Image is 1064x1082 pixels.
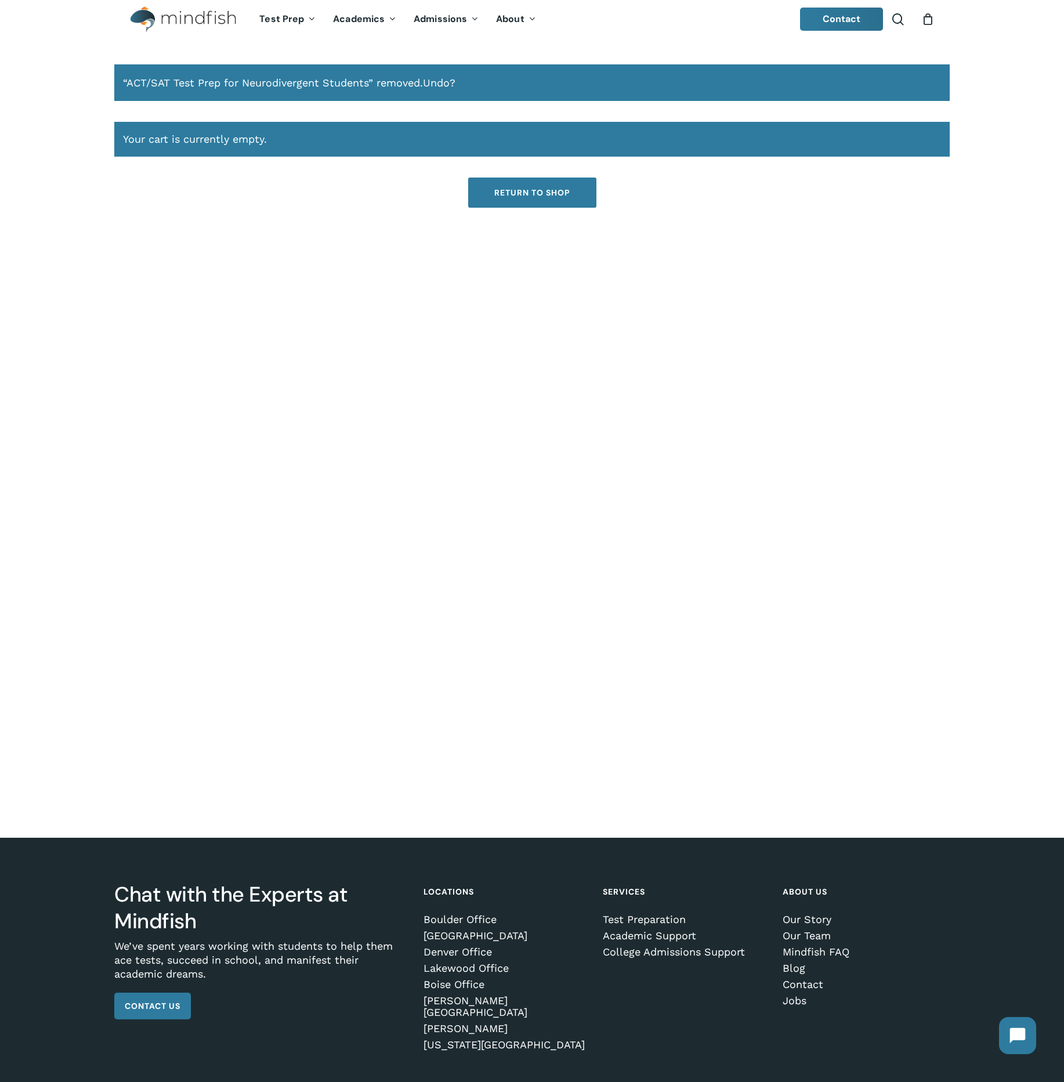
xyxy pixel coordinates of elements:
[783,979,946,990] a: Contact
[424,930,587,942] a: [GEOGRAPHIC_DATA]
[783,914,946,925] a: Our Story
[424,1023,587,1034] a: [PERSON_NAME]
[333,13,385,25] span: Academics
[324,15,405,24] a: Academics
[114,122,950,157] div: Your cart is currently empty.
[800,8,884,31] a: Contact
[603,930,766,942] a: Academic Support
[603,946,766,958] a: College Admissions Support
[251,15,324,24] a: Test Prep
[424,979,587,990] a: Boise Office
[114,64,950,101] div: “ACT/SAT Test Prep for Neurodivergent Students” removed.
[424,962,587,974] a: Lakewood Office
[603,881,766,902] h4: Services
[783,946,946,958] a: Mindfish FAQ
[487,15,545,24] a: About
[114,993,191,1019] a: Contact Us
[603,914,766,925] a: Test Preparation
[114,939,407,993] p: We’ve spent years working with students to help them ace tests, succeed in school, and manifest t...
[424,1039,587,1051] a: [US_STATE][GEOGRAPHIC_DATA]
[783,962,946,974] a: Blog
[823,13,861,25] span: Contact
[783,930,946,942] a: Our Team
[114,881,407,935] h3: Chat with the Experts at Mindfish
[414,13,467,25] span: Admissions
[125,1000,180,1012] span: Contact Us
[259,13,304,25] span: Test Prep
[496,13,524,25] span: About
[783,995,946,1007] a: Jobs
[424,881,587,902] h4: Locations
[468,178,596,208] a: Return to shop
[424,914,587,925] a: Boulder Office
[424,946,587,958] a: Denver Office
[405,15,487,24] a: Admissions
[987,1005,1048,1066] iframe: Chatbot
[783,881,946,902] h4: About Us
[423,75,455,91] a: Undo?
[424,995,587,1018] a: [PERSON_NAME][GEOGRAPHIC_DATA]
